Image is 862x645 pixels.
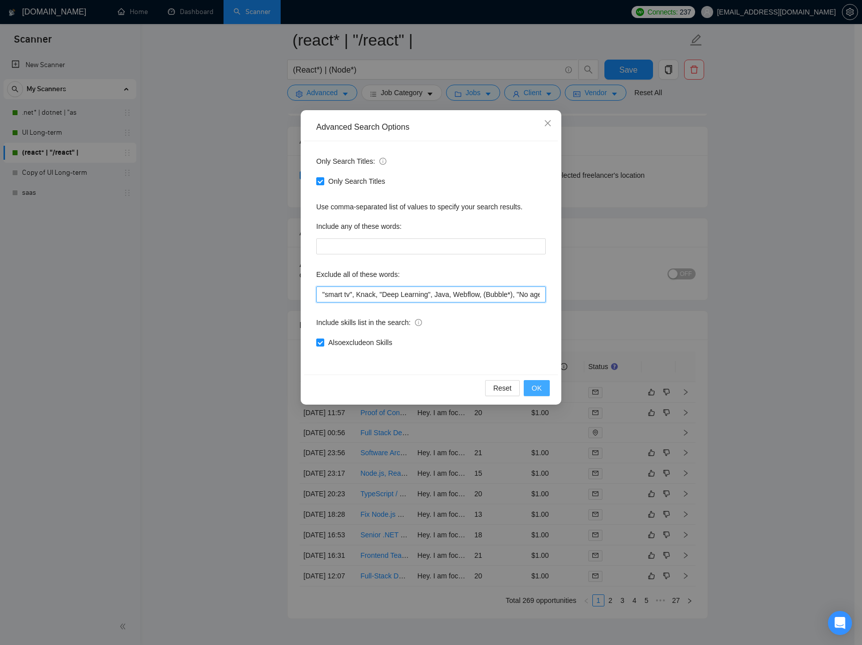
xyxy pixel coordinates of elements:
[544,119,552,127] span: close
[524,380,550,396] button: OK
[316,317,422,328] span: Include skills list in the search:
[379,158,386,165] span: info-circle
[316,122,546,133] div: Advanced Search Options
[415,319,422,326] span: info-circle
[485,380,520,396] button: Reset
[828,611,852,635] div: Open Intercom Messenger
[316,201,546,212] div: Use comma-separated list of values to specify your search results.
[324,337,396,348] span: Also exclude on Skills
[316,156,386,167] span: Only Search Titles:
[316,218,401,234] label: Include any of these words:
[532,383,542,394] span: OK
[324,176,389,187] span: Only Search Titles
[316,266,400,282] label: Exclude all of these words:
[534,110,561,137] button: Close
[493,383,512,394] span: Reset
